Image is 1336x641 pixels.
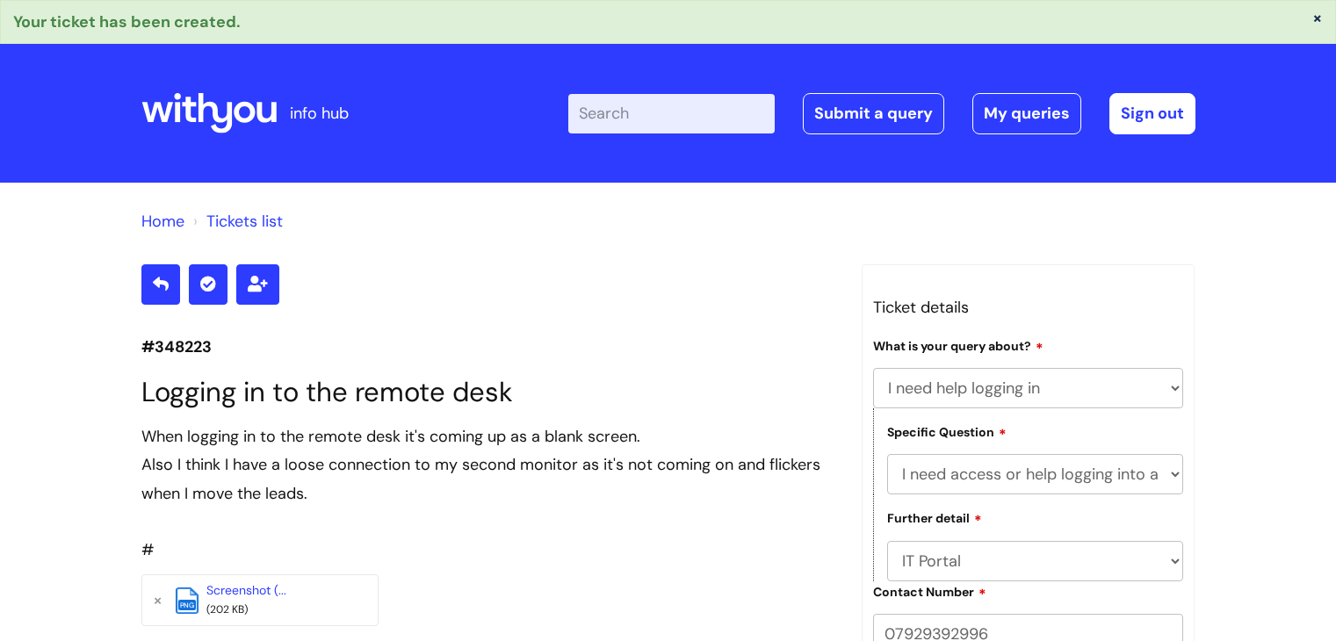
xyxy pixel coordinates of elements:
[141,422,835,450] div: When logging in to the remote desk it's coming up as a blank screen.
[141,422,835,565] div: #
[1109,93,1195,133] a: Sign out
[141,211,184,232] a: Home
[873,293,1184,321] h3: Ticket details
[178,600,197,610] span: png
[141,333,835,361] p: #348223
[1312,10,1323,25] button: ×
[206,601,347,620] div: (202 KB)
[568,93,1195,133] div: | -
[887,422,1007,440] label: Specific Question
[887,508,982,526] label: Further detail
[972,93,1081,133] a: My queries
[141,450,835,508] div: Also I think I have a loose connection to my second monitor as it's not coming on and flickers wh...
[189,207,283,235] li: Tickets list
[290,99,349,127] p: info hub
[568,94,775,133] input: Search
[873,582,986,600] label: Contact Number
[873,336,1044,354] label: What is your query about?
[206,582,286,598] a: Screenshot (...
[803,93,944,133] a: Submit a query
[141,376,835,408] h1: Logging in to the remote desk
[206,211,283,232] a: Tickets list
[141,207,184,235] li: Solution home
